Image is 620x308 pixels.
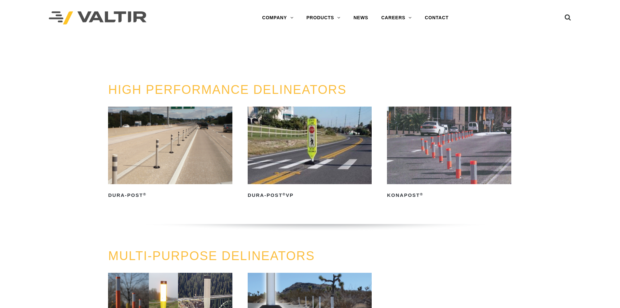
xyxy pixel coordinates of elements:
h2: Dura-Post VP [248,190,372,200]
h2: Dura-Post [108,190,232,200]
a: CONTACT [418,11,455,24]
a: NEWS [347,11,375,24]
a: COMPANY [255,11,300,24]
a: HIGH PERFORMANCE DELINEATORS [108,83,346,96]
h2: KonaPost [387,190,511,200]
a: CAREERS [375,11,418,24]
img: Valtir [49,11,146,25]
sup: ® [420,192,423,196]
a: Dura-Post®VP [248,107,372,200]
a: PRODUCTS [300,11,347,24]
sup: ® [143,192,146,196]
a: MULTI-PURPOSE DELINEATORS [108,249,315,263]
a: Dura-Post® [108,107,232,200]
a: KonaPost® [387,107,511,200]
sup: ® [282,192,286,196]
